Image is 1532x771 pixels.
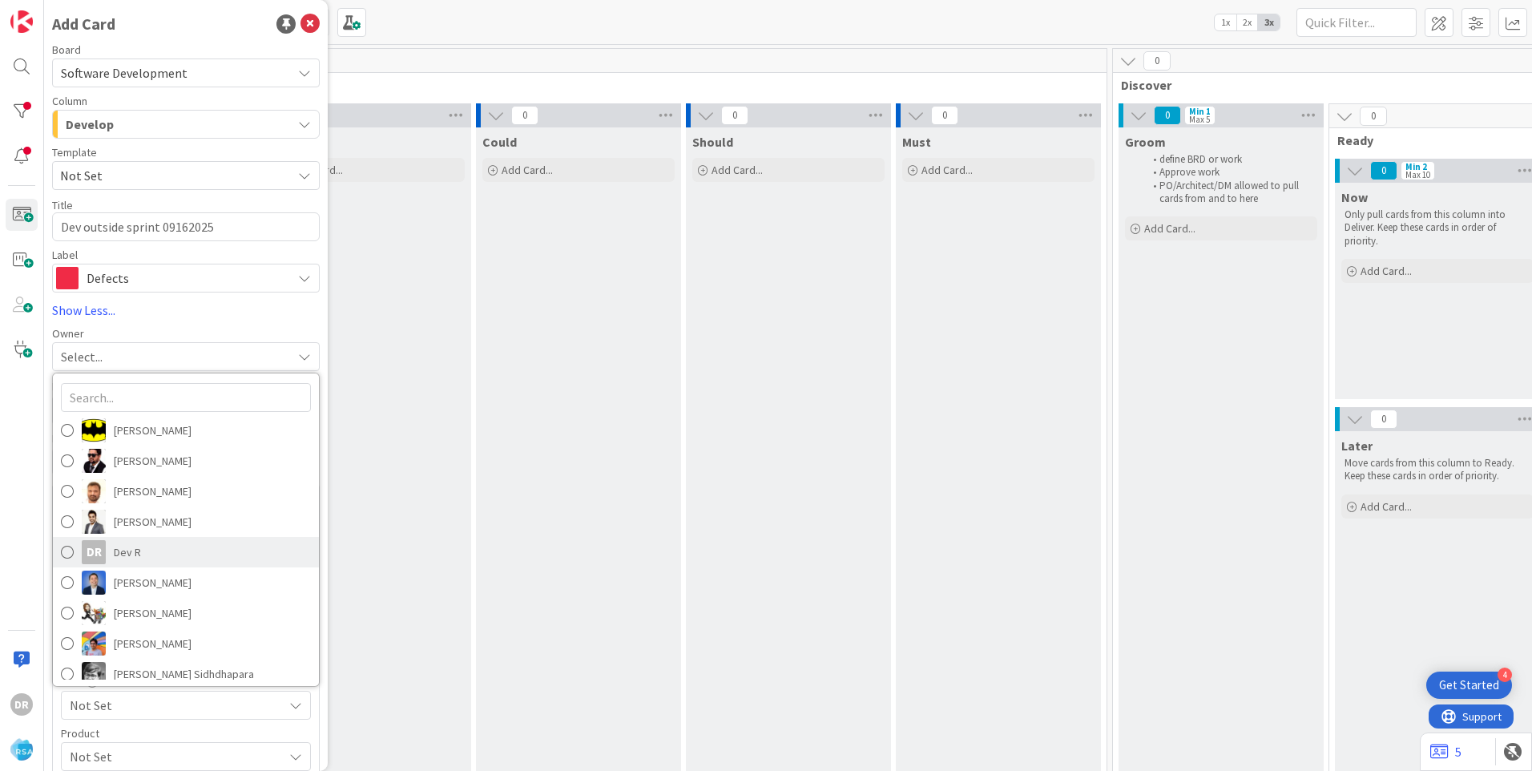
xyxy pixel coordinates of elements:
span: Add Card... [921,163,973,177]
span: 2x [1236,14,1258,30]
span: Add Card... [712,163,763,177]
span: Support [34,2,73,22]
span: Add Card... [1361,264,1412,278]
span: 0 [1370,161,1397,180]
span: [PERSON_NAME] [114,571,191,595]
span: Ready [1337,132,1526,148]
div: POS [61,676,311,688]
span: Develop [66,114,114,135]
span: [PERSON_NAME] [114,601,191,625]
div: Open Get Started checklist, remaining modules: 4 [1426,672,1512,699]
li: PO/Architect/DM allowed to pull cards from and to here [1144,180,1315,206]
img: AS [82,479,106,503]
span: 0 [511,106,538,125]
span: [PERSON_NAME] Sidhdhapara [114,662,254,686]
div: 4 [1498,668,1512,682]
p: Only pull cards from this column into Deliver. Keep these cards in order of priority. [1345,208,1530,248]
span: Column [52,95,87,107]
label: Title [52,198,73,212]
span: 0 [1370,410,1397,429]
span: Software Development [61,65,187,81]
a: BR[PERSON_NAME] [53,507,319,537]
span: 0 [931,106,958,125]
img: BR [82,510,106,534]
img: avatar [10,738,33,761]
div: Min 2 [1405,163,1427,171]
span: [PERSON_NAME] [114,418,191,442]
span: Dev R [114,540,141,564]
span: 0 [721,106,748,125]
span: Owner [52,328,84,339]
span: Board [52,44,81,55]
span: 0 [1360,107,1387,126]
input: Quick Filter... [1296,8,1417,37]
a: AC[PERSON_NAME] [53,446,319,476]
span: Not Set [60,165,280,186]
span: Defects [87,267,284,289]
a: KS[PERSON_NAME] Sidhdhapara [53,659,319,689]
a: JK[PERSON_NAME] [53,628,319,659]
a: AS[PERSON_NAME] [53,476,319,507]
div: DR [10,693,33,716]
li: Approve work [1144,166,1315,179]
p: Move cards from this column to Ready. Keep these cards in order of priority. [1345,457,1530,483]
span: [PERSON_NAME] [114,449,191,473]
img: Visit kanbanzone.com [10,10,33,33]
a: ES[PERSON_NAME] [53,598,319,628]
input: Search... [61,383,311,412]
div: Min 1 [1189,107,1211,115]
span: [PERSON_NAME] [114,479,191,503]
a: DRDev R [53,537,319,567]
a: 5 [1430,742,1461,761]
div: Get Started [1439,677,1499,693]
span: Now [1341,189,1368,205]
span: 0 [1154,106,1181,125]
span: Must [902,134,931,150]
span: Discover [1121,77,1532,93]
span: Template [52,147,97,158]
span: Label [52,249,78,260]
span: Could [482,134,517,150]
span: Not Set [70,747,283,766]
span: [PERSON_NAME] [114,632,191,656]
div: DR [82,540,106,564]
span: Add Card... [1144,221,1195,236]
a: AC[PERSON_NAME] [53,415,319,446]
li: define BRD or work [1144,153,1315,166]
span: 0 [1143,51,1171,71]
span: 3x [1258,14,1280,30]
span: Later [1341,438,1373,454]
img: AC [82,449,106,473]
img: JK [82,632,106,656]
span: Not Set [70,696,283,715]
span: Add Card... [1361,499,1412,514]
span: Select... [61,347,103,366]
div: Add Card [52,12,115,36]
span: Should [692,134,733,150]
a: DP[PERSON_NAME] [53,567,319,598]
span: Groom [1125,134,1166,150]
span: Add Card... [502,163,553,177]
div: Max 10 [1405,171,1430,179]
div: Product [61,728,311,739]
img: ES [82,601,106,625]
button: Develop [52,110,320,139]
span: Product Backlog [58,77,1087,93]
span: [PERSON_NAME] [114,510,191,534]
img: KS [82,662,106,686]
a: Show Less... [52,301,320,320]
img: DP [82,571,106,595]
span: 1x [1215,14,1236,30]
img: AC [82,418,106,442]
textarea: Dev outside sprint 09162025 [52,212,320,241]
div: Max 5 [1189,115,1210,123]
